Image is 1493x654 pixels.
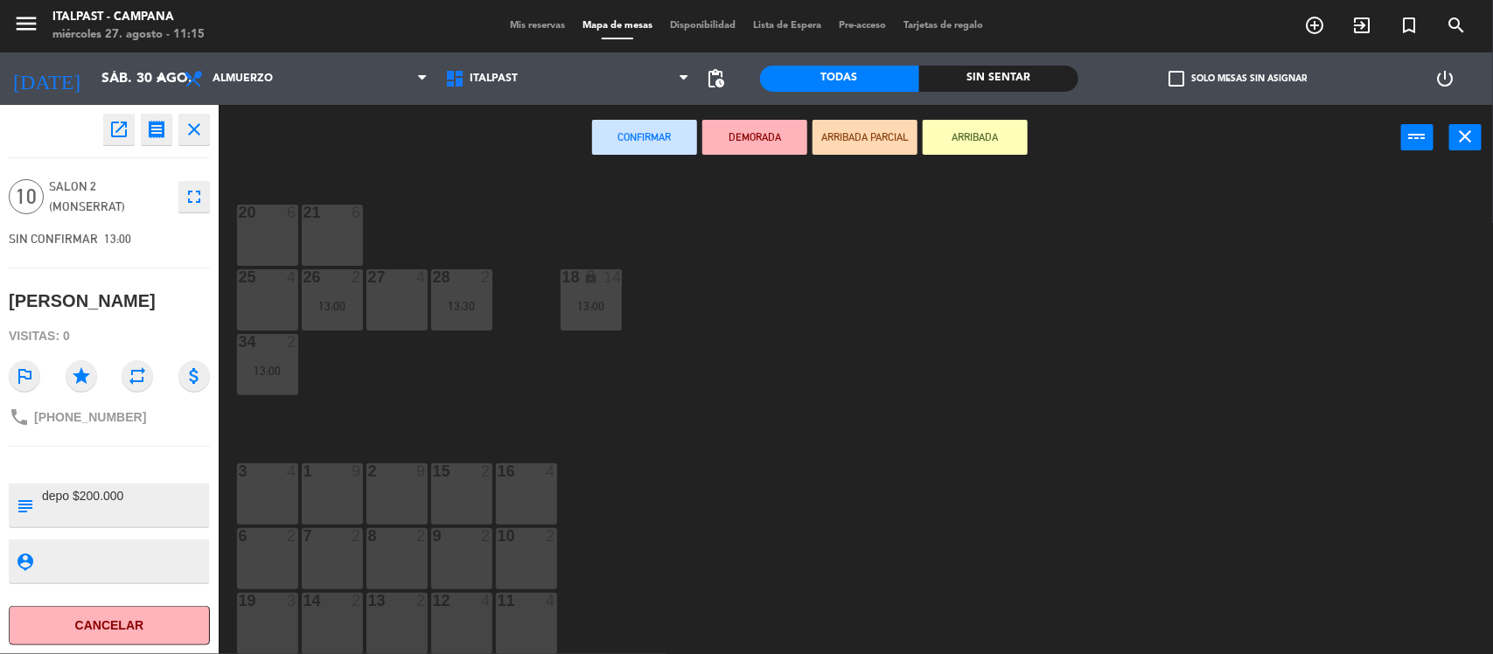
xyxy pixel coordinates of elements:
[1446,15,1467,36] i: search
[34,410,146,424] span: [PHONE_NUMBER]
[66,360,97,392] i: star
[352,269,362,285] div: 2
[287,205,297,220] div: 6
[287,269,297,285] div: 4
[287,463,297,479] div: 4
[481,463,492,479] div: 2
[15,496,34,515] i: subject
[237,365,298,377] div: 13:00
[302,300,363,312] div: 13:00
[431,300,492,312] div: 13:30
[9,179,44,214] span: 10
[433,528,434,544] div: 9
[498,463,499,479] div: 16
[416,593,427,609] div: 2
[104,232,131,246] span: 13:00
[15,552,34,571] i: person_pin
[561,300,622,312] div: 13:00
[498,528,499,544] div: 10
[239,593,240,609] div: 19
[706,68,727,89] span: pending_actions
[760,66,919,92] div: Todas
[661,21,744,31] span: Disponibilidad
[108,119,129,140] i: open_in_new
[433,269,434,285] div: 28
[13,10,39,37] i: menu
[583,269,598,284] i: lock
[122,360,153,392] i: repeat
[287,528,297,544] div: 2
[184,186,205,207] i: fullscreen
[1304,15,1325,36] i: add_circle_outline
[52,9,205,26] div: Italpast - Campana
[9,360,40,392] i: outlined_flag
[368,269,369,285] div: 27
[1449,124,1482,150] button: close
[1407,126,1428,147] i: power_input
[433,463,434,479] div: 15
[184,119,205,140] i: close
[368,593,369,609] div: 13
[1399,15,1420,36] i: turned_in_not
[103,114,135,145] button: open_in_new
[352,593,362,609] div: 2
[239,205,240,220] div: 20
[416,528,427,544] div: 2
[1351,15,1372,36] i: exit_to_app
[416,269,427,285] div: 4
[146,119,167,140] i: receipt
[52,26,205,44] div: miércoles 27. agosto - 11:15
[49,177,170,217] span: Salon 2 (Monserrat)
[830,21,895,31] span: Pre-acceso
[287,334,297,350] div: 2
[9,606,210,645] button: Cancelar
[481,593,492,609] div: 4
[1434,68,1455,89] i: power_settings_new
[239,269,240,285] div: 25
[352,463,362,479] div: 9
[352,528,362,544] div: 2
[9,407,30,428] i: phone
[481,528,492,544] div: 2
[178,181,210,212] button: fullscreen
[178,114,210,145] button: close
[481,269,492,285] div: 2
[1401,124,1434,150] button: power_input
[352,205,362,220] div: 6
[433,593,434,609] div: 12
[239,334,240,350] div: 34
[9,287,156,316] div: [PERSON_NAME]
[470,73,518,85] span: Italpast
[744,21,830,31] span: Lista de Espera
[813,120,917,155] button: ARRIBADA PARCIAL
[9,321,210,351] div: Visitas: 0
[13,10,39,43] button: menu
[592,120,697,155] button: Confirmar
[239,463,240,479] div: 3
[919,66,1078,92] div: Sin sentar
[178,360,210,392] i: attach_money
[213,73,273,85] span: Almuerzo
[498,593,499,609] div: 11
[895,21,992,31] span: Tarjetas de regalo
[574,21,661,31] span: Mapa de mesas
[1169,71,1184,87] span: check_box_outline_blank
[501,21,574,31] span: Mis reservas
[702,120,807,155] button: DEMORADA
[546,593,556,609] div: 4
[546,528,556,544] div: 2
[546,463,556,479] div: 4
[9,232,98,246] span: SIN CONFIRMAR
[239,528,240,544] div: 6
[603,269,621,285] div: 14
[923,120,1028,155] button: ARRIBADA
[368,463,369,479] div: 2
[141,114,172,145] button: receipt
[1169,71,1307,87] label: Solo mesas sin asignar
